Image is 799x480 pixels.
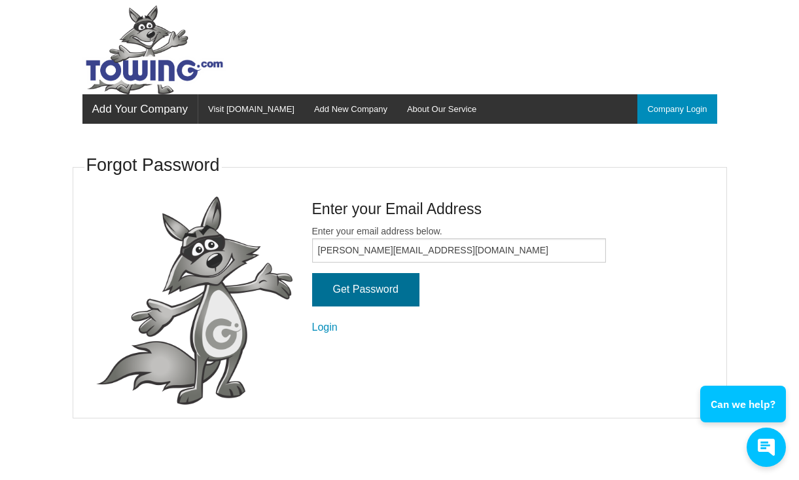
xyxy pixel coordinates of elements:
input: Get Password [312,273,419,306]
a: Add New Company [304,94,397,124]
a: Login [312,322,338,333]
a: Add Your Company [82,94,198,124]
img: fox-Presenting.png [96,196,293,405]
input: Enter your email address below. [312,238,606,263]
iframe: Conversations [684,350,799,480]
h3: Forgot Password [86,153,220,178]
h4: Enter your Email Address [312,198,606,219]
img: Towing.com Logo [82,5,226,94]
a: About Our Service [397,94,486,124]
a: Visit [DOMAIN_NAME] [198,94,304,124]
label: Enter your email address below. [312,225,606,263]
a: Company Login [637,94,717,124]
